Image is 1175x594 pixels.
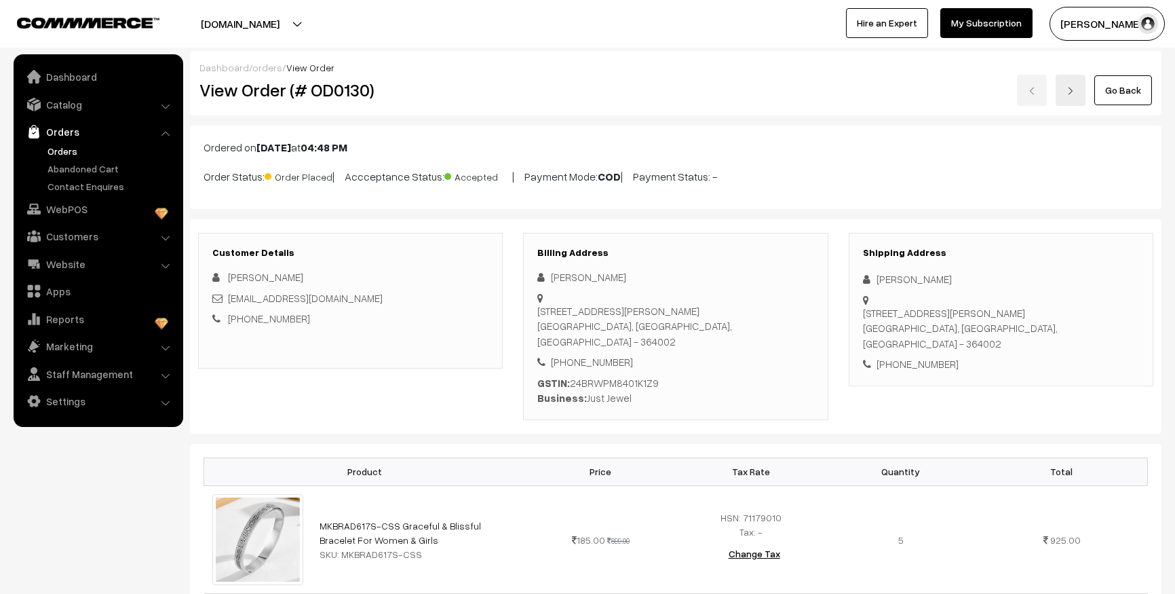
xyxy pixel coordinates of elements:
[17,307,178,331] a: Reports
[17,64,178,89] a: Dashboard
[607,536,630,545] strike: 699.00
[228,312,310,324] a: [PHONE_NUMBER]
[320,520,481,546] a: MKBRAD617S-CSS Graceful & Blissful Bracelet For Women & Girls
[17,14,136,30] a: COMMMERCE
[537,247,813,259] h3: Billing Address
[44,144,178,158] a: Orders
[17,252,178,276] a: Website
[212,494,303,585] img: 617s-1.jpg
[17,362,178,386] a: Staff Management
[1049,7,1165,41] button: [PERSON_NAME]
[537,270,813,285] div: [PERSON_NAME]
[153,7,327,41] button: [DOMAIN_NAME]
[204,139,1148,155] p: Ordered on at
[1094,75,1152,105] a: Go Back
[286,62,334,73] span: View Order
[863,247,1139,259] h3: Shipping Address
[44,162,178,176] a: Abandoned Cart
[863,272,1139,287] div: [PERSON_NAME]
[17,197,178,221] a: WebPOS
[537,377,570,389] b: GSTIN:
[17,92,178,117] a: Catalog
[526,458,676,485] th: Price
[863,305,1139,352] div: [STREET_ADDRESS][PERSON_NAME] [GEOGRAPHIC_DATA], [GEOGRAPHIC_DATA], [GEOGRAPHIC_DATA] - 364002
[846,8,928,38] a: Hire an Expert
[320,547,518,561] div: SKU: MKBRAD617S-CSS
[265,166,332,184] span: Order Placed
[204,166,1148,185] p: Order Status: | Accceptance Status: | Payment Mode: | Payment Status: -
[44,179,178,193] a: Contact Enquires
[537,303,813,350] div: [STREET_ADDRESS][PERSON_NAME] [GEOGRAPHIC_DATA], [GEOGRAPHIC_DATA], [GEOGRAPHIC_DATA] - 364002
[228,292,383,304] a: [EMAIL_ADDRESS][DOMAIN_NAME]
[444,166,512,184] span: Accepted
[17,389,178,413] a: Settings
[718,539,791,569] button: Change Tax
[228,271,303,283] span: [PERSON_NAME]
[940,8,1033,38] a: My Subscription
[17,119,178,144] a: Orders
[1138,14,1158,34] img: user
[17,18,159,28] img: COMMMERCE
[898,534,904,546] span: 5
[826,458,976,485] th: Quantity
[204,458,526,485] th: Product
[252,62,282,73] a: orders
[256,141,291,154] b: [DATE]
[537,375,813,406] div: 24BRWPM8401K1Z9 Just Jewel
[572,534,605,546] span: 185.00
[863,356,1139,372] div: [PHONE_NUMBER]
[17,279,178,303] a: Apps
[301,141,347,154] b: 04:48 PM
[598,170,621,183] b: COD
[17,334,178,358] a: Marketing
[537,354,813,370] div: [PHONE_NUMBER]
[537,392,587,404] b: Business:
[720,512,782,538] span: HSN: 71179010 Tax: -
[212,247,488,259] h3: Customer Details
[199,79,503,100] h2: View Order (# OD0130)
[17,224,178,248] a: Customers
[1050,534,1081,546] span: 925.00
[1066,87,1075,95] img: right-arrow.png
[676,458,826,485] th: Tax Rate
[199,60,1152,75] div: / /
[199,62,249,73] a: Dashboard
[976,458,1148,485] th: Total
